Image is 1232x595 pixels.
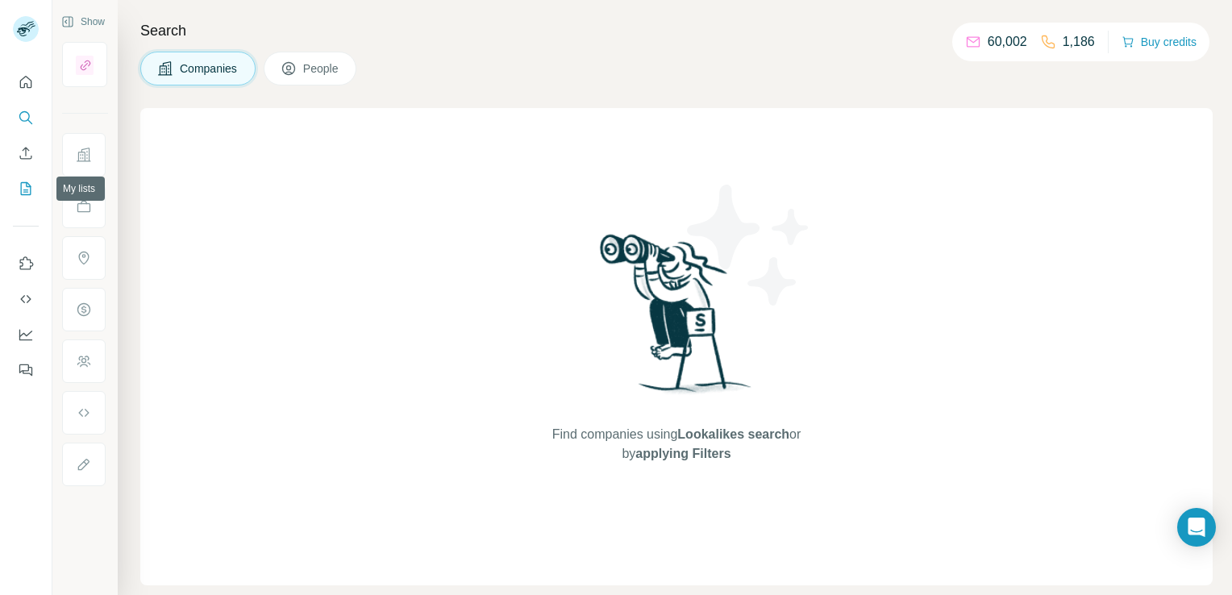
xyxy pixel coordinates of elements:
span: Lookalikes search [677,427,789,441]
img: Surfe Illustration - Stars [676,173,822,318]
button: Dashboard [13,320,39,349]
button: Use Surfe on LinkedIn [13,249,39,278]
button: Quick start [13,68,39,97]
button: Enrich CSV [13,139,39,168]
button: Search [13,103,39,132]
div: Open Intercom Messenger [1177,508,1216,547]
span: Companies [180,60,239,77]
h4: Search [140,19,1213,42]
button: Feedback [13,356,39,385]
span: People [303,60,340,77]
button: My lists [13,174,39,203]
p: 60,002 [988,32,1027,52]
p: 1,186 [1063,32,1095,52]
button: Show [50,10,116,34]
span: applying Filters [635,447,730,460]
img: Surfe Illustration - Woman searching with binoculars [593,230,760,410]
span: Find companies using or by [547,425,805,464]
button: Use Surfe API [13,285,39,314]
button: Buy credits [1122,31,1197,53]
